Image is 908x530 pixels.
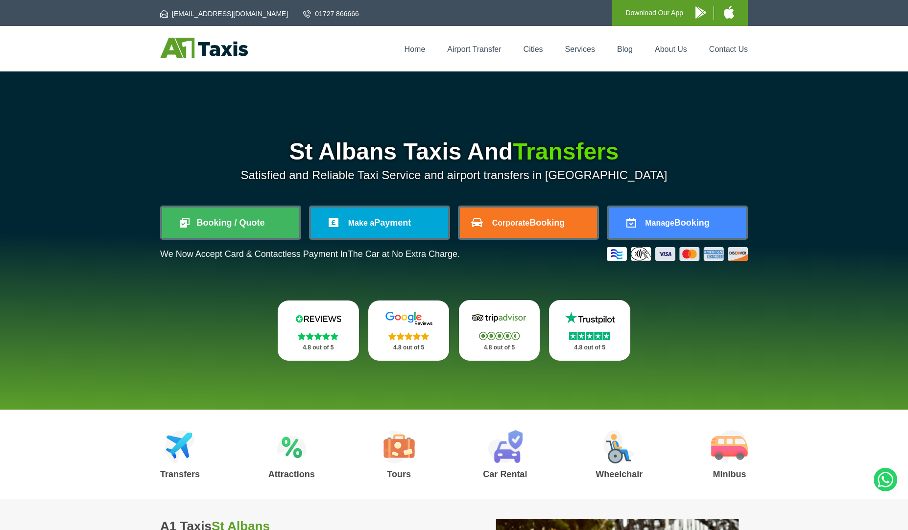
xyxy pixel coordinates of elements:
[383,430,415,463] img: Tours
[278,300,359,361] a: Reviews.io Stars 4.8 out of 5
[560,311,619,325] img: Trustpilot
[368,300,450,361] a: Google Stars 4.8 out of 5
[492,219,529,227] span: Corporate
[447,45,501,53] a: Airport Transfer
[560,342,620,354] p: 4.8 out of 5
[479,332,520,340] img: Stars
[160,249,460,259] p: We Now Accept Card & Contactless Payment In
[711,430,748,463] img: Minibus
[405,45,426,53] a: Home
[711,470,748,479] h3: Minibus
[513,138,619,164] span: Transfers
[470,311,528,325] img: Tripadvisor
[268,470,315,479] h3: Attractions
[160,38,248,58] img: A1 Taxis St Albans LTD
[388,332,429,340] img: Stars
[549,300,630,361] a: Trustpilot Stars 4.8 out of 5
[695,6,706,19] img: A1 Taxis Android App
[160,9,288,19] a: [EMAIL_ADDRESS][DOMAIN_NAME]
[383,470,415,479] h3: Tours
[298,332,338,340] img: Stars
[470,342,529,354] p: 4.8 out of 5
[165,430,195,463] img: Airport Transfers
[483,470,527,479] h3: Car Rental
[288,342,348,354] p: 4.8 out of 5
[625,7,683,19] p: Download Our App
[460,207,597,238] a: CorporateBooking
[709,45,748,53] a: Contact Us
[160,140,748,163] h1: St Albans Taxis And
[524,45,543,53] a: Cities
[379,342,439,354] p: 4.8 out of 5
[289,311,348,326] img: Reviews.io
[724,6,734,19] img: A1 Taxis iPhone App
[162,207,299,238] a: Booking / Quote
[655,45,687,53] a: About Us
[459,300,540,361] a: Tripadvisor Stars 4.8 out of 5
[596,470,643,479] h3: Wheelchair
[603,430,635,463] img: Wheelchair
[160,470,200,479] h3: Transfers
[277,430,307,463] img: Attractions
[311,207,448,238] a: Make aPayment
[609,207,746,238] a: ManageBooking
[380,311,438,326] img: Google
[607,247,748,261] img: Credit And Debit Cards
[348,249,460,259] span: The Car at No Extra Charge.
[348,219,374,227] span: Make a
[565,45,595,53] a: Services
[645,219,674,227] span: Manage
[160,168,748,182] p: Satisfied and Reliable Taxi Service and airport transfers in [GEOGRAPHIC_DATA]
[569,332,610,340] img: Stars
[617,45,633,53] a: Blog
[303,9,359,19] a: 01727 866666
[488,430,523,463] img: Car Rental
